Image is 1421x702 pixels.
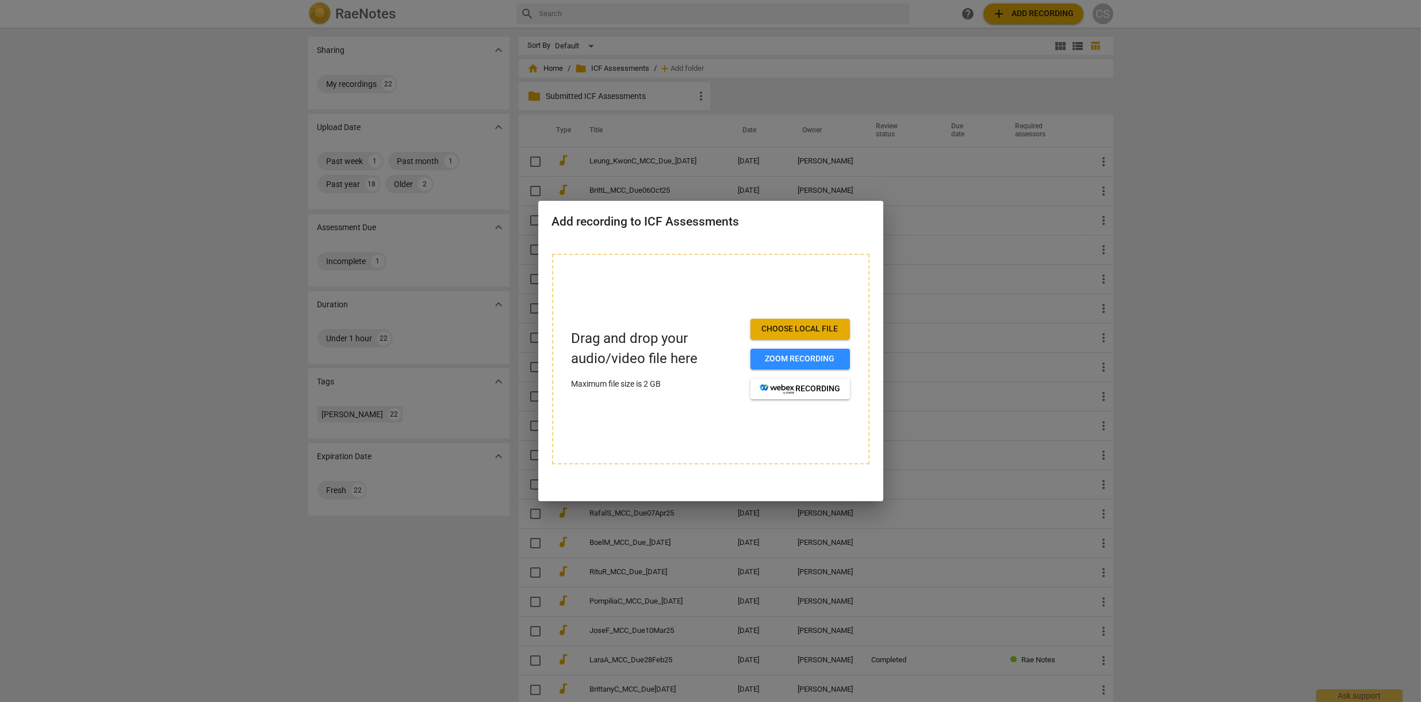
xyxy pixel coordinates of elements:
button: Zoom recording [750,349,850,369]
span: recording [760,383,841,395]
p: Drag and drop your audio/video file here [572,329,741,369]
span: Choose local file [760,323,841,335]
p: Maximum file size is 2 GB [572,378,741,390]
button: recording [750,379,850,399]
h2: Add recording to ICF Assessments [552,215,870,229]
button: Choose local file [750,319,850,339]
span: Zoom recording [760,353,841,365]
